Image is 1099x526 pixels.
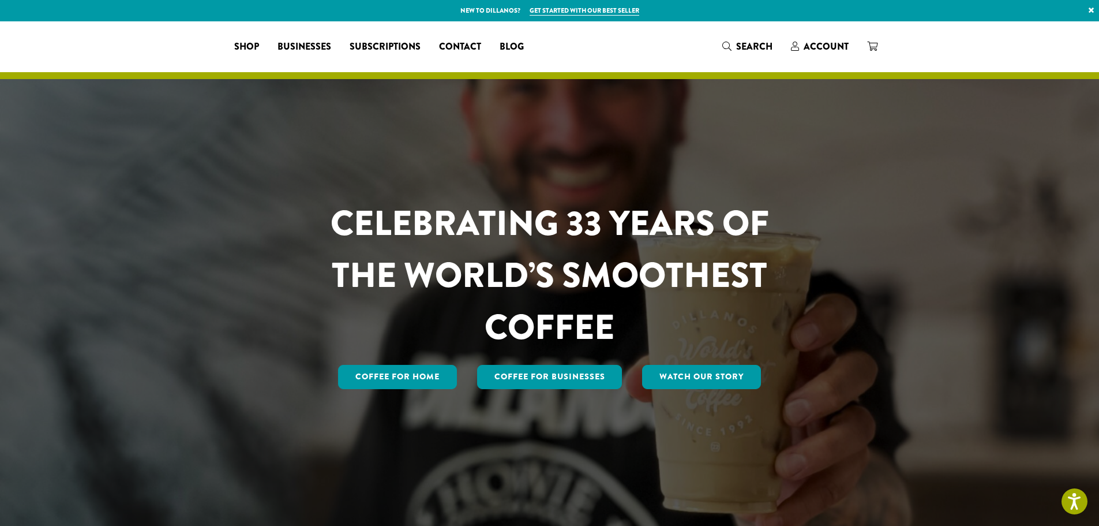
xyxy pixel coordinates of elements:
[439,40,481,54] span: Contact
[477,365,622,389] a: Coffee For Businesses
[338,365,457,389] a: Coffee for Home
[530,6,639,16] a: Get started with our best seller
[804,40,849,53] span: Account
[225,38,268,56] a: Shop
[736,40,772,53] span: Search
[500,40,524,54] span: Blog
[713,37,782,56] a: Search
[297,197,803,353] h1: CELEBRATING 33 YEARS OF THE WORLD’S SMOOTHEST COFFEE
[642,365,761,389] a: Watch Our Story
[350,40,421,54] span: Subscriptions
[234,40,259,54] span: Shop
[277,40,331,54] span: Businesses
